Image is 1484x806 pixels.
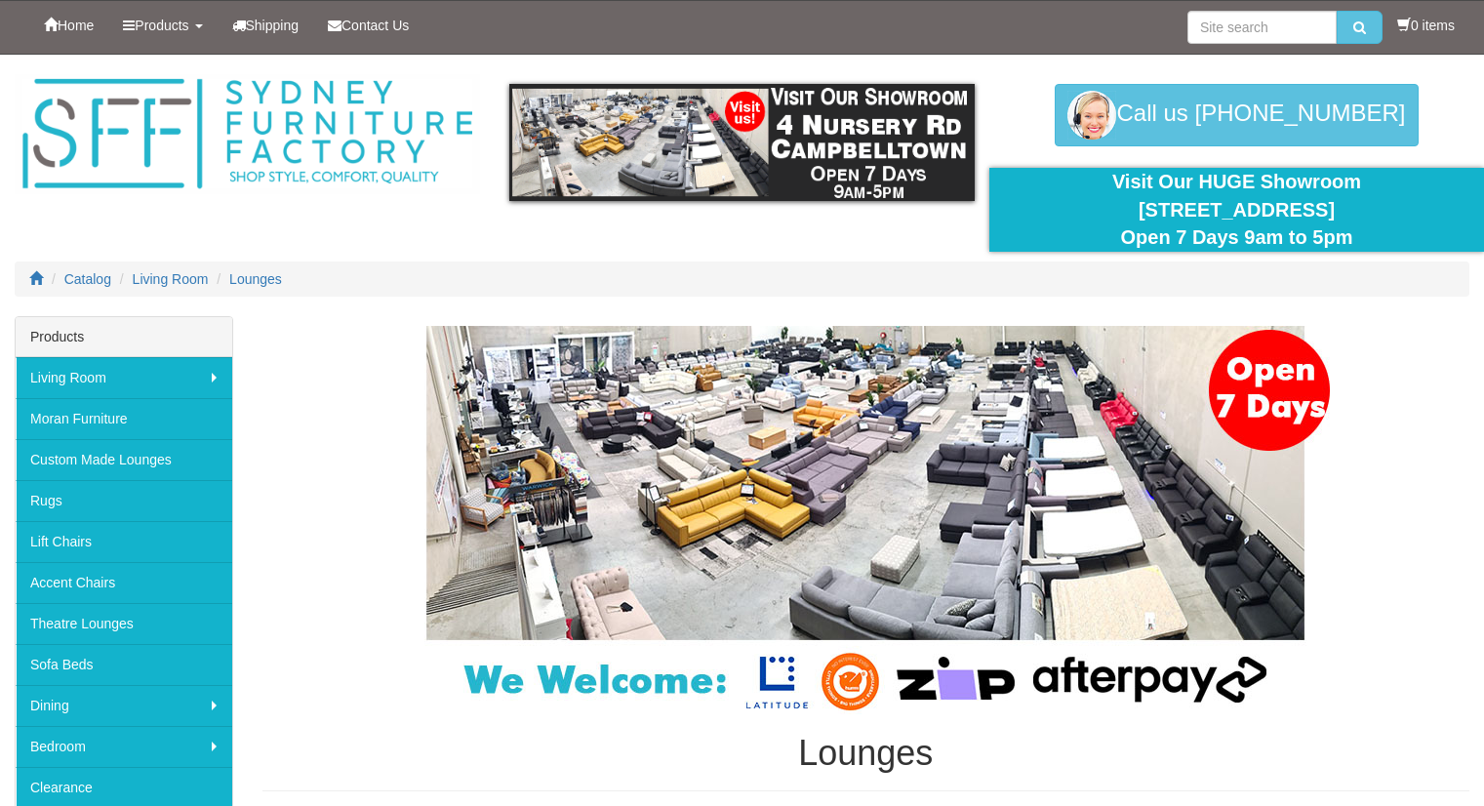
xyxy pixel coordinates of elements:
[262,734,1470,773] h1: Lounges
[16,603,232,644] a: Theatre Lounges
[16,521,232,562] a: Lift Chairs
[64,271,111,287] a: Catalog
[218,1,314,50] a: Shipping
[135,18,188,33] span: Products
[133,271,209,287] a: Living Room
[509,84,975,201] img: showroom.gif
[29,1,108,50] a: Home
[58,18,94,33] span: Home
[16,317,232,357] div: Products
[16,398,232,439] a: Moran Furniture
[16,644,232,685] a: Sofa Beds
[16,357,232,398] a: Living Room
[16,562,232,603] a: Accent Chairs
[1004,168,1469,252] div: Visit Our HUGE Showroom [STREET_ADDRESS] Open 7 Days 9am to 5pm
[341,18,409,33] span: Contact Us
[313,1,423,50] a: Contact Us
[378,326,1353,714] img: Lounges
[16,439,232,480] a: Custom Made Lounges
[229,271,282,287] a: Lounges
[1397,16,1455,35] li: 0 items
[246,18,300,33] span: Shipping
[108,1,217,50] a: Products
[1187,11,1337,44] input: Site search
[16,726,232,767] a: Bedroom
[15,74,480,194] img: Sydney Furniture Factory
[16,685,232,726] a: Dining
[16,480,232,521] a: Rugs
